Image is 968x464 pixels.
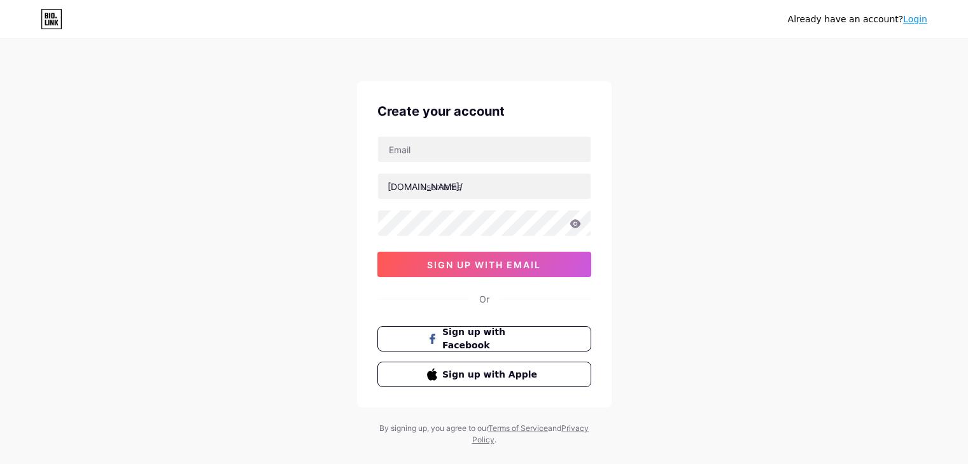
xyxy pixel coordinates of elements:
input: username [378,174,591,199]
button: sign up with email [377,252,591,277]
a: Login [903,14,927,24]
input: Email [378,137,591,162]
div: By signing up, you agree to our and . [376,423,593,446]
span: sign up with email [427,259,541,270]
span: Sign up with Apple [442,368,541,381]
div: Create your account [377,102,591,121]
button: Sign up with Facebook [377,326,591,351]
span: Sign up with Facebook [442,325,541,352]
div: Or [479,292,489,306]
button: Sign up with Apple [377,362,591,387]
div: Already have an account? [788,13,927,26]
a: Terms of Service [488,423,548,433]
div: [DOMAIN_NAME]/ [388,180,463,193]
